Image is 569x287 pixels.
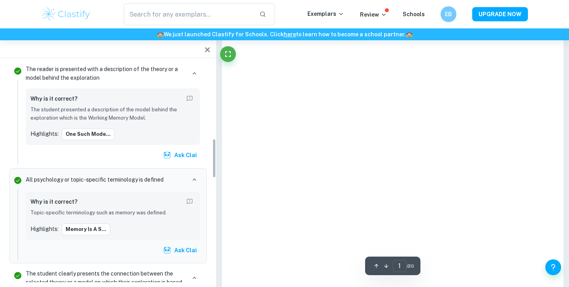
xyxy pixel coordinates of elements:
[163,151,171,159] img: clai.svg
[220,46,236,62] button: Fullscreen
[307,9,344,18] p: Exemplars
[403,11,425,17] a: Schools
[360,10,387,19] p: Review
[407,263,414,270] span: / 20
[472,7,528,21] button: UPGRADE NOW
[30,94,77,103] h6: Why is it correct?
[30,106,195,122] p: The student presented a description of the model behind the exploration which is the Working Memo...
[41,6,91,22] img: Clastify logo
[62,128,115,140] button: One such mode...
[124,3,253,25] input: Search for any exemplars...
[444,10,453,19] h6: EB
[26,65,186,82] p: The reader is presented with a description of the theory or a model behind the exploration
[184,93,195,104] button: Report mistake/confusion
[545,259,561,275] button: Help and Feedback
[184,196,195,207] button: Report mistake/confusion
[284,31,296,38] a: here
[13,176,23,185] svg: Correct
[162,148,200,162] button: Ask Clai
[13,66,23,76] svg: Correct
[62,223,110,235] button: Memory is a s...
[30,129,58,138] p: Highlights:
[163,246,171,254] img: clai.svg
[26,269,186,287] p: The student clearly presents the connection between the selected theory or a model on which their...
[30,197,77,206] h6: Why is it correct?
[2,30,567,39] h6: We just launched Clastify for Schools. Click to learn how to become a school partner.
[26,175,164,184] p: All psychology or topic-specific terminology is defined
[162,243,200,257] button: Ask Clai
[13,271,23,280] svg: Correct
[30,225,58,233] p: Highlights:
[406,31,413,38] span: 🏫
[441,6,456,22] button: EB
[157,31,164,38] span: 🏫
[30,209,195,217] p: Topic-specific terminology such as memory was defined.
